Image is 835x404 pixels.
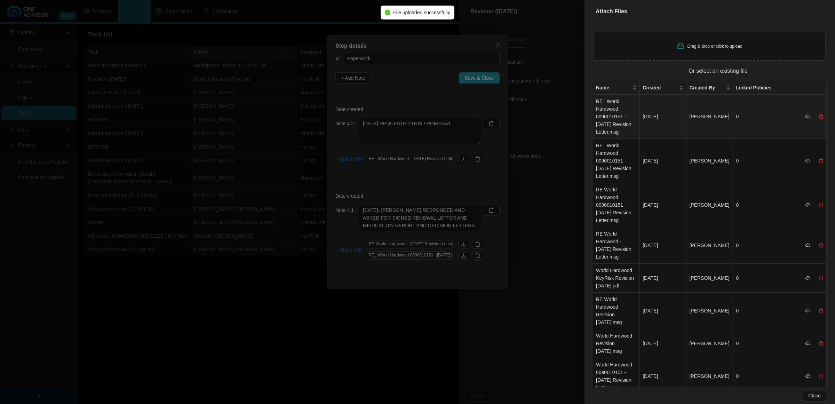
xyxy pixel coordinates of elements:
[733,358,780,395] td: 0
[819,243,824,248] span: delete
[689,275,729,281] span: [PERSON_NAME]
[393,9,450,16] span: File uploaded successfully
[640,81,686,95] th: Created
[593,81,640,95] th: Name
[819,374,824,379] span: delete
[640,293,686,329] td: [DATE]
[643,84,678,92] span: Created
[593,329,640,358] td: World Hardwood Revision [DATE].msg
[803,390,826,401] button: Close
[733,264,780,293] td: 0
[683,66,753,75] span: Or select an existing file
[819,203,824,207] span: delete
[819,308,824,313] span: delete
[733,329,780,358] td: 0
[733,293,780,329] td: 0
[819,114,824,119] span: delete
[689,341,729,346] span: [PERSON_NAME]
[640,227,686,264] td: [DATE]
[593,139,640,183] td: RE_ World Hardwood 0090010151 - [DATE] Revision Letter.msg
[687,44,742,49] span: Drag & drop or click to upload
[819,276,824,280] span: delete
[689,202,729,208] span: [PERSON_NAME]
[689,114,729,119] span: [PERSON_NAME]
[593,227,640,264] td: RE World Hardwood - [DATE] Revision Letter.msg
[689,84,724,92] span: Created By
[689,308,729,314] span: [PERSON_NAME]
[808,392,821,399] span: Close
[805,341,810,346] span: cloud-download
[385,10,390,15] span: check-circle
[640,358,686,395] td: [DATE]
[733,227,780,264] td: 0
[733,81,780,95] th: Linked Policies
[805,203,810,207] span: cloud-download
[596,8,627,14] span: Attach Files
[676,42,685,50] span: inbox
[593,358,640,395] td: World Hardwood 0090010151 - [DATE] Revision Letter.msg
[805,374,810,379] span: cloud-download
[596,84,631,92] span: Name
[805,158,810,163] span: cloud-download
[689,373,729,379] span: [PERSON_NAME]
[819,158,824,163] span: delete
[593,264,640,293] td: World Hardwood KeyRisk Revision [DATE].pdf
[640,95,686,139] td: [DATE]
[640,329,686,358] td: [DATE]
[819,341,824,346] span: delete
[686,81,733,95] th: Created By
[733,95,780,139] td: 0
[593,293,640,329] td: RE World Hardwood Revision [DATE].msg
[640,139,686,183] td: [DATE]
[805,308,810,313] span: cloud-download
[689,158,729,164] span: [PERSON_NAME]
[640,264,686,293] td: [DATE]
[593,183,640,227] td: RE World Hardwood 0090010151 - [DATE] Revision Letter.msg
[593,95,640,139] td: RE_ World Hardwood 0090010151 - [DATE] Revision Letter.msg
[640,183,686,227] td: [DATE]
[805,276,810,280] span: cloud-download
[805,114,810,119] span: cloud-download
[805,243,810,248] span: cloud-download
[733,139,780,183] td: 0
[733,183,780,227] td: 0
[689,243,729,248] span: [PERSON_NAME]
